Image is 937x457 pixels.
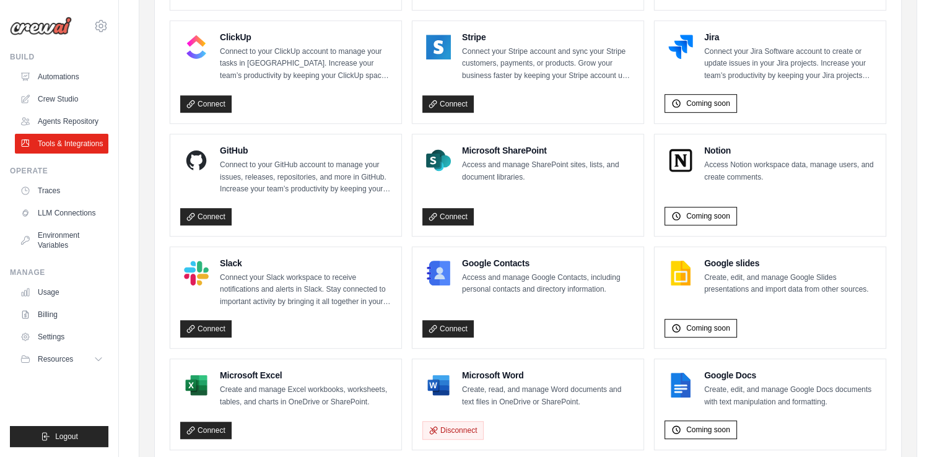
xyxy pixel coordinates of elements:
[10,426,108,447] button: Logout
[462,384,634,408] p: Create, read, and manage Word documents and text files in OneDrive or SharePoint.
[462,144,634,157] h4: Microsoft SharePoint
[10,17,72,35] img: Logo
[184,148,209,173] img: GitHub Logo
[15,349,108,369] button: Resources
[422,208,474,225] a: Connect
[704,257,876,269] h4: Google slides
[462,46,634,82] p: Connect your Stripe account and sync your Stripe customers, payments, or products. Grow your busi...
[15,181,108,201] a: Traces
[668,261,693,285] img: Google slides Logo
[426,373,451,398] img: Microsoft Word Logo
[220,159,391,196] p: Connect to your GitHub account to manage your issues, releases, repositories, and more in GitHub....
[10,52,108,62] div: Build
[668,148,693,173] img: Notion Logo
[220,257,391,269] h4: Slack
[686,323,730,333] span: Coming soon
[184,35,209,59] img: ClickUp Logo
[15,327,108,347] a: Settings
[184,373,209,398] img: Microsoft Excel Logo
[668,35,693,59] img: Jira Logo
[686,98,730,108] span: Coming soon
[686,211,730,221] span: Coming soon
[10,268,108,277] div: Manage
[704,369,876,381] h4: Google Docs
[10,166,108,176] div: Operate
[426,35,451,59] img: Stripe Logo
[55,432,78,442] span: Logout
[15,67,108,87] a: Automations
[426,261,451,285] img: Google Contacts Logo
[422,421,484,440] button: Disconnect
[180,320,232,337] a: Connect
[686,425,730,435] span: Coming soon
[422,95,474,113] a: Connect
[704,272,876,296] p: Create, edit, and manage Google Slides presentations and import data from other sources.
[220,272,391,308] p: Connect your Slack workspace to receive notifications and alerts in Slack. Stay connected to impo...
[462,159,634,183] p: Access and manage SharePoint sites, lists, and document libraries.
[15,282,108,302] a: Usage
[180,208,232,225] a: Connect
[220,31,391,43] h4: ClickUp
[462,369,634,381] h4: Microsoft Word
[704,159,876,183] p: Access Notion workspace data, manage users, and create comments.
[704,144,876,157] h4: Notion
[462,31,634,43] h4: Stripe
[668,373,693,398] img: Google Docs Logo
[704,31,876,43] h4: Jira
[15,111,108,131] a: Agents Repository
[180,95,232,113] a: Connect
[180,422,232,439] a: Connect
[15,203,108,223] a: LLM Connections
[220,46,391,82] p: Connect to your ClickUp account to manage your tasks in [GEOGRAPHIC_DATA]. Increase your team’s p...
[426,148,451,173] img: Microsoft SharePoint Logo
[15,134,108,154] a: Tools & Integrations
[184,261,209,285] img: Slack Logo
[15,89,108,109] a: Crew Studio
[15,305,108,324] a: Billing
[704,46,876,82] p: Connect your Jira Software account to create or update issues in your Jira projects. Increase you...
[704,384,876,408] p: Create, edit, and manage Google Docs documents with text manipulation and formatting.
[462,257,634,269] h4: Google Contacts
[422,320,474,337] a: Connect
[220,369,391,381] h4: Microsoft Excel
[38,354,73,364] span: Resources
[220,144,391,157] h4: GitHub
[220,384,391,408] p: Create and manage Excel workbooks, worksheets, tables, and charts in OneDrive or SharePoint.
[462,272,634,296] p: Access and manage Google Contacts, including personal contacts and directory information.
[15,225,108,255] a: Environment Variables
